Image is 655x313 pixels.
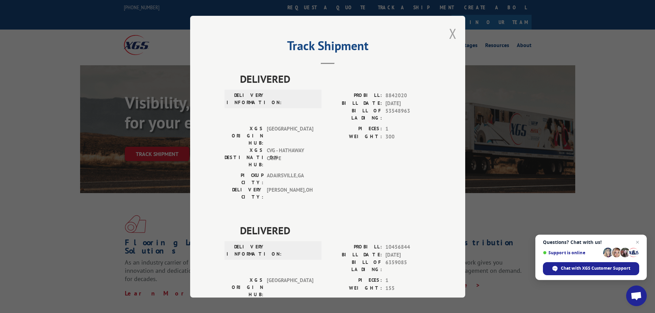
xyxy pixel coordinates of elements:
[543,239,639,245] span: Questions? Chat with us!
[385,107,431,122] span: 53548963
[267,172,313,186] span: ADAIRSVILLE , GA
[328,92,382,100] label: PROBILL:
[385,277,431,284] span: 1
[267,277,313,298] span: [GEOGRAPHIC_DATA]
[227,92,265,106] label: DELIVERY INFORMATION:
[385,243,431,251] span: 10456844
[543,250,601,255] span: Support is online
[225,125,263,147] label: XGS ORIGIN HUB:
[561,265,630,271] span: Chat with XGS Customer Support
[227,243,265,258] label: DELIVERY INFORMATION:
[328,125,382,133] label: PIECES:
[240,71,431,87] span: DELIVERED
[328,99,382,107] label: BILL DATE:
[385,259,431,273] span: 6359085
[225,41,431,54] h2: Track Shipment
[267,147,313,168] span: CVG - HATHAWAY CARPE
[385,125,431,133] span: 1
[328,133,382,141] label: WEIGHT:
[225,172,263,186] label: PICKUP CITY:
[385,133,431,141] span: 300
[626,286,647,306] a: Open chat
[385,92,431,100] span: 8842020
[240,223,431,238] span: DELIVERED
[385,284,431,292] span: 155
[267,125,313,147] span: [GEOGRAPHIC_DATA]
[328,251,382,259] label: BILL DATE:
[328,259,382,273] label: BILL OF LADING:
[385,251,431,259] span: [DATE]
[449,24,457,43] button: Close modal
[267,186,313,201] span: [PERSON_NAME] , OH
[328,107,382,122] label: BILL OF LADING:
[328,277,382,284] label: PIECES:
[225,147,263,168] label: XGS DESTINATION HUB:
[225,277,263,298] label: XGS ORIGIN HUB:
[328,243,382,251] label: PROBILL:
[385,99,431,107] span: [DATE]
[328,284,382,292] label: WEIGHT:
[225,186,263,201] label: DELIVERY CITY:
[543,262,639,275] span: Chat with XGS Customer Support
